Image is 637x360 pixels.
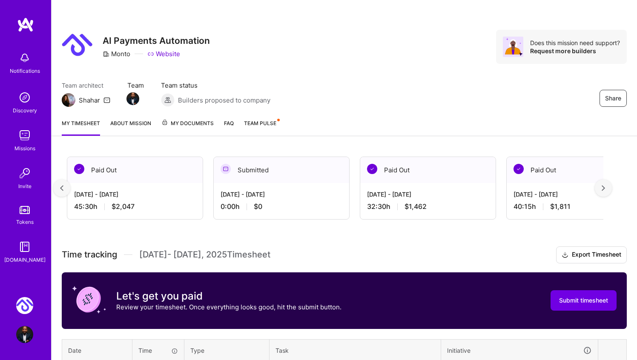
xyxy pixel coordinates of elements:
[367,164,377,174] img: Paid Out
[138,346,178,355] div: Time
[605,94,621,103] span: Share
[16,326,33,343] img: User Avatar
[16,49,33,66] img: bell
[62,81,110,90] span: Team architect
[161,93,175,107] img: Builders proposed to company
[244,120,276,126] span: Team Pulse
[530,47,620,55] div: Request more builders
[74,190,196,199] div: [DATE] - [DATE]
[254,202,262,211] span: $0
[550,202,571,211] span: $1,811
[562,251,568,260] i: icon Download
[4,255,46,264] div: [DOMAIN_NAME]
[127,81,144,90] span: Team
[503,37,523,57] img: Avatar
[224,119,234,136] a: FAQ
[112,202,135,211] span: $2,047
[16,127,33,144] img: teamwork
[16,297,33,314] img: Monto: AI Payments Automation
[16,165,33,182] img: Invite
[16,89,33,106] img: discovery
[62,30,92,60] img: Company Logo
[13,106,37,115] div: Discovery
[103,49,130,58] div: Monto
[62,249,117,260] span: Time tracking
[602,185,605,191] img: right
[116,290,341,303] h3: Let's get you paid
[60,185,63,191] img: left
[62,119,100,136] a: My timesheet
[14,297,35,314] a: Monto: AI Payments Automation
[447,346,592,355] div: Initiative
[14,144,35,153] div: Missions
[600,90,627,107] button: Share
[17,17,34,32] img: logo
[110,119,151,136] a: About Mission
[221,164,231,174] img: Submitted
[161,119,214,136] a: My Documents
[221,202,342,211] div: 0:00 h
[161,81,270,90] span: Team status
[16,217,34,226] div: Tokens
[147,49,180,58] a: Website
[16,238,33,255] img: guide book
[551,290,617,311] button: Submit timesheet
[161,119,214,128] span: My Documents
[116,303,341,311] p: Review your timesheet. Once everything looks good, hit the submit button.
[103,51,109,57] i: icon CompanyGray
[514,164,524,174] img: Paid Out
[214,157,349,183] div: Submitted
[74,202,196,211] div: 45:30 h
[67,157,203,183] div: Paid Out
[103,97,110,103] i: icon Mail
[556,246,627,263] button: Export Timesheet
[360,157,496,183] div: Paid Out
[74,164,84,174] img: Paid Out
[514,202,635,211] div: 40:15 h
[559,296,608,305] span: Submit timesheet
[62,93,75,107] img: Team Architect
[126,92,139,105] img: Team Member Avatar
[405,202,427,211] span: $1,462
[178,96,270,105] span: Builders proposed to company
[244,119,279,136] a: Team Pulse
[139,249,270,260] span: [DATE] - [DATE] , 2025 Timesheet
[72,283,106,317] img: coin
[10,66,40,75] div: Notifications
[103,35,210,46] h3: AI Payments Automation
[79,96,100,105] div: Shahar
[530,39,620,47] div: Does this mission need support?
[514,190,635,199] div: [DATE] - [DATE]
[14,326,35,343] a: User Avatar
[127,91,138,106] a: Team Member Avatar
[367,190,489,199] div: [DATE] - [DATE]
[20,206,30,214] img: tokens
[367,202,489,211] div: 32:30 h
[18,182,32,191] div: Invite
[221,190,342,199] div: [DATE] - [DATE]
